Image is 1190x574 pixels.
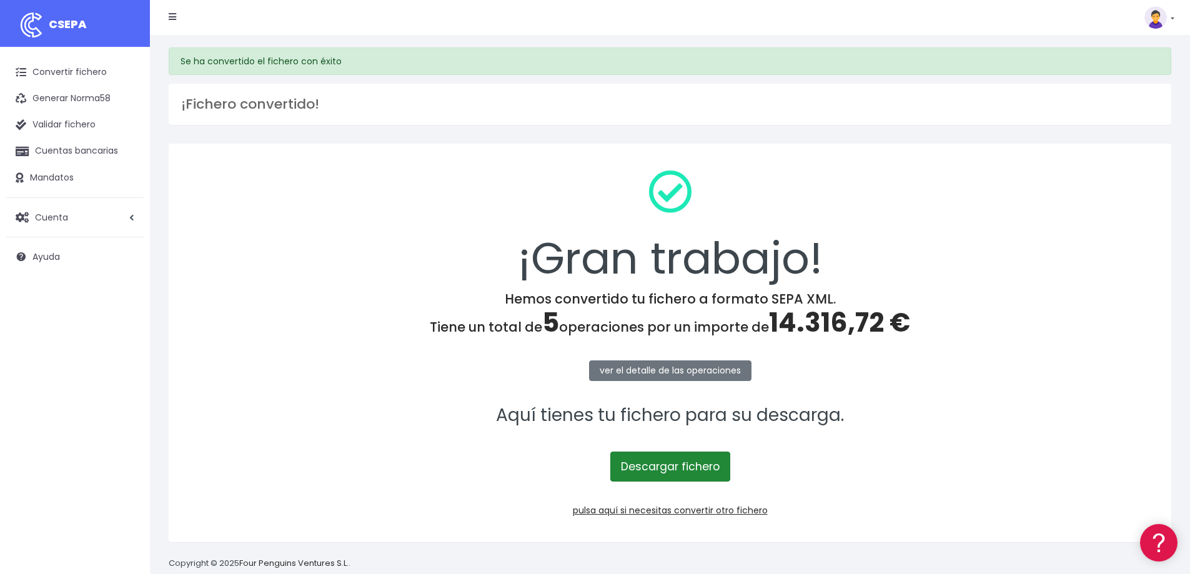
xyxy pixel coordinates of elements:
a: Cuenta [6,204,144,230]
img: profile [1144,6,1167,29]
p: Aquí tienes tu fichero para su descarga. [185,402,1155,430]
a: Mandatos [6,165,144,191]
a: Four Penguins Ventures S.L. [239,557,349,569]
h4: Hemos convertido tu fichero a formato SEPA XML. Tiene un total de operaciones por un importe de [185,291,1155,339]
h3: ¡Fichero convertido! [181,96,1159,112]
a: Validar fichero [6,112,144,138]
a: Descargar fichero [610,452,730,482]
div: ¡Gran trabajo! [185,160,1155,291]
a: pulsa aquí si necesitas convertir otro fichero [573,504,768,517]
span: 5 [542,304,559,341]
span: Cuenta [35,210,68,223]
a: Generar Norma58 [6,86,144,112]
span: CSEPA [49,16,87,32]
a: ver el detalle de las operaciones [589,360,751,381]
div: Se ha convertido el fichero con éxito [169,47,1171,75]
p: Copyright © 2025 . [169,557,350,570]
span: 14.316,72 € [769,304,910,341]
a: Convertir fichero [6,59,144,86]
span: Ayuda [32,250,60,263]
img: logo [16,9,47,41]
a: Ayuda [6,244,144,270]
a: Cuentas bancarias [6,138,144,164]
